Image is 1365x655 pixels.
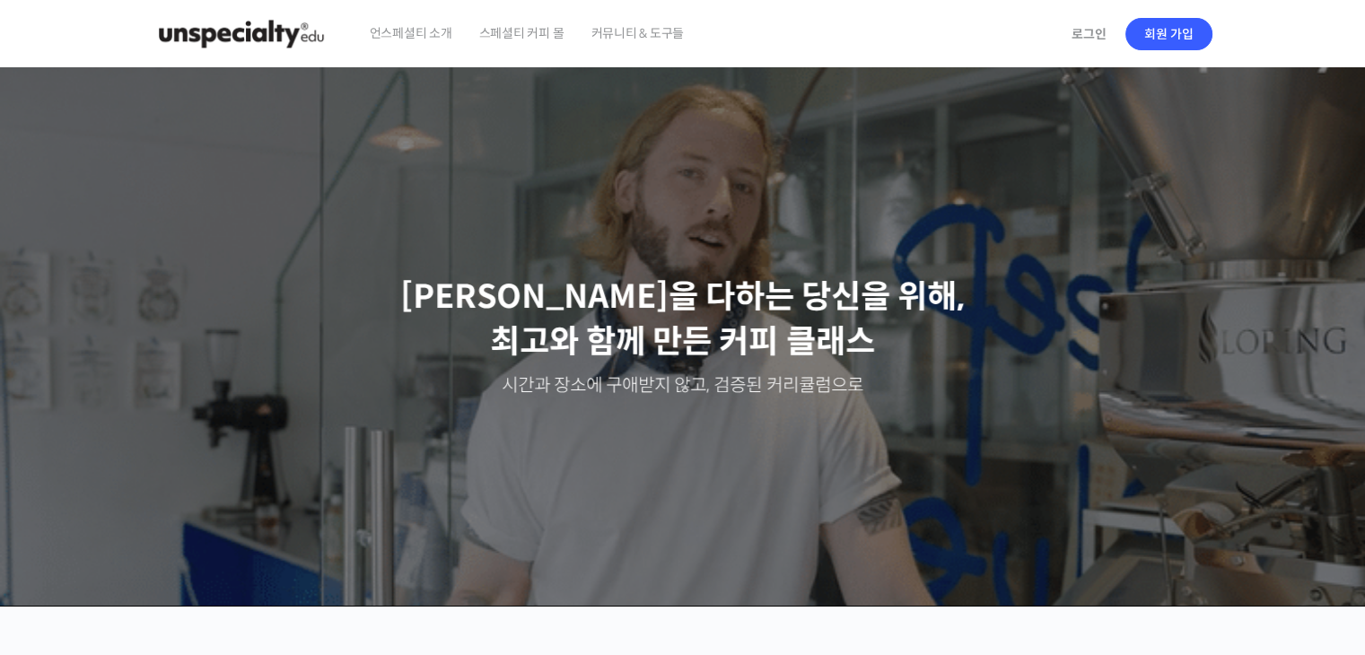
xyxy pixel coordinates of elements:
[18,373,1348,398] p: 시간과 장소에 구애받지 않고, 검증된 커리큘럼으로
[5,506,118,551] a: 홈
[57,533,67,547] span: 홈
[1125,18,1212,50] a: 회원 가입
[18,275,1348,365] p: [PERSON_NAME]을 다하는 당신을 위해, 최고와 함께 만든 커피 클래스
[164,534,186,548] span: 대화
[118,506,232,551] a: 대화
[232,506,345,551] a: 설정
[1061,13,1117,55] a: 로그인
[277,533,299,547] span: 설정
